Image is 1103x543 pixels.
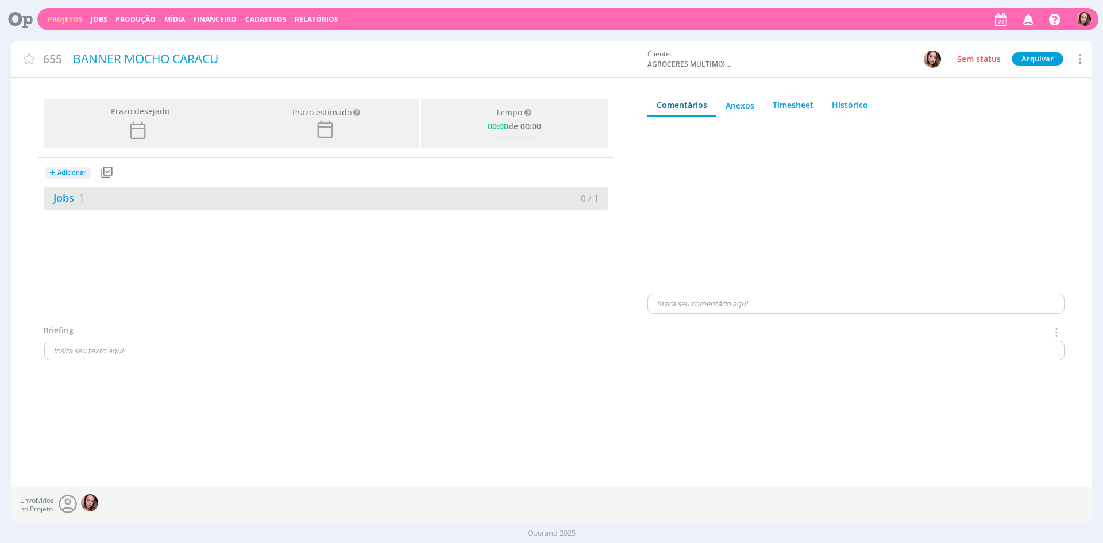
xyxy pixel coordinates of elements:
[44,15,86,24] button: Projetos
[957,53,1001,64] span: Sem status
[245,14,287,24] span: Cadastros
[496,108,522,118] span: Tempo
[44,163,98,183] button: +Adicionar
[291,15,342,24] button: Relatórios
[193,14,237,24] a: Financeiro
[79,191,84,205] span: 1
[924,51,941,68] img: T
[763,94,823,115] a: Timesheet
[112,15,159,24] button: Produção
[923,50,942,68] button: T
[823,94,877,115] a: Histórico
[488,120,541,132] div: de 00:00
[954,52,1004,66] button: Sem status
[647,94,716,117] a: Comentários
[106,105,169,117] span: Prazo desejado
[43,324,74,341] div: Briefing
[48,14,83,24] a: Projetos
[69,46,642,72] div: BANNER MOCHO CARACU
[647,59,734,70] span: AGROCERES MULTIMIX NUTRIÇÃO ANIMAL LTDA.
[44,191,84,205] a: Jobs
[242,15,290,24] button: Cadastros
[57,169,86,176] span: Adicionar
[1076,9,1092,29] button: T
[190,15,240,24] button: Financeiro
[295,14,338,24] a: Relatórios
[44,187,608,210] a: Jobs10 / 1
[43,51,62,67] span: 655
[20,496,54,513] span: Envolvidos no Projeto
[161,15,188,24] button: Mídia
[115,14,156,24] a: Produção
[49,167,55,179] span: +
[292,106,352,118] div: Prazo estimado
[726,99,754,111] div: Anexos
[1012,52,1063,66] button: Arquivar
[647,49,906,70] div: Cliente:
[581,192,599,204] span: 0 / 1
[164,14,185,24] a: Mídia
[81,494,98,511] img: T
[87,15,111,24] button: Jobs
[1077,12,1091,26] img: T
[488,121,508,132] span: 00:00
[45,167,91,179] button: +Adicionar
[91,14,107,24] a: Jobs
